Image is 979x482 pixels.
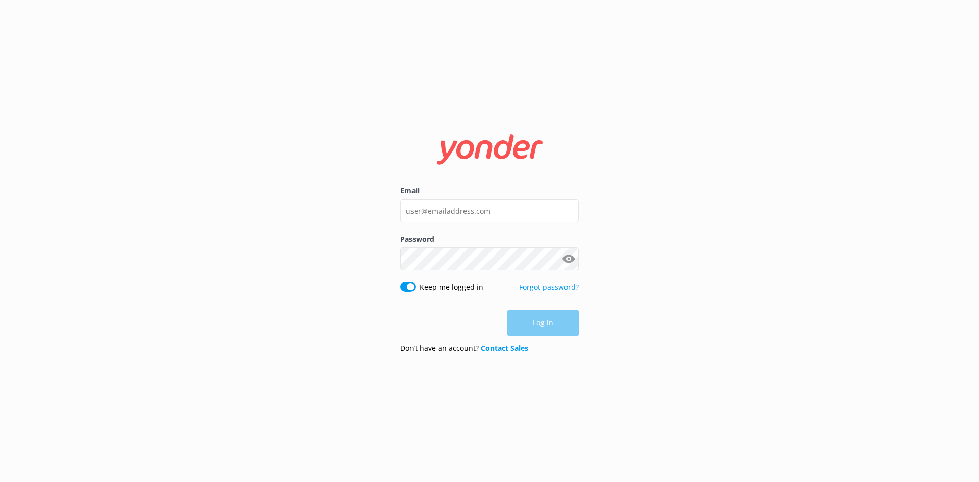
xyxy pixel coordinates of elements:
[400,343,528,354] p: Don’t have an account?
[400,234,579,245] label: Password
[400,185,579,196] label: Email
[400,199,579,222] input: user@emailaddress.com
[481,343,528,353] a: Contact Sales
[420,282,483,293] label: Keep me logged in
[558,249,579,269] button: Show password
[519,282,579,292] a: Forgot password?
